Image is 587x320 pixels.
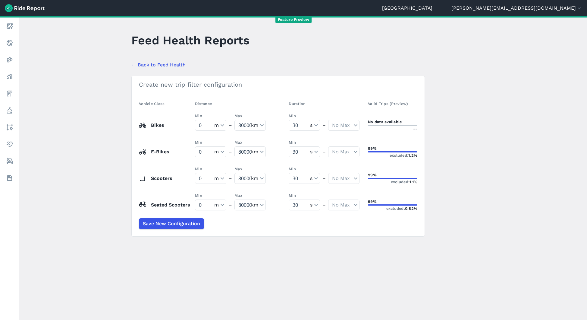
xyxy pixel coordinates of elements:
label: Min [195,193,226,198]
label: Max [234,113,266,119]
label: Min [289,193,320,198]
input: Min [235,200,251,210]
td: Seated Scooters [139,192,193,218]
div: No data available [368,119,417,125]
td: Scooters [139,165,193,192]
span: – [229,122,232,129]
button: Save New Configuration [139,218,204,229]
input: Min [289,120,310,130]
label: Min [289,139,320,145]
a: Analyze [4,71,15,82]
span: – [322,148,326,155]
button: [PERSON_NAME][EMAIL_ADDRESS][DOMAIN_NAME] [451,5,582,12]
span: Save New Configuration [143,220,200,227]
span: 1.2% [408,153,417,158]
a: ModeShift [4,156,15,167]
a: Report [4,21,15,31]
a: Fees [4,88,15,99]
a: Health [4,139,15,150]
div: 99% [368,146,417,151]
th: Duration [286,100,366,112]
label: Min [289,166,320,172]
span: 1.1% [410,180,417,184]
input: Min [289,200,310,210]
input: Min [195,173,214,184]
div: 99% [368,172,417,178]
label: Min [195,166,226,172]
span: 0.82% [405,206,417,211]
th: Vehicle Class [139,100,193,112]
input: Min [289,173,310,184]
a: [GEOGRAPHIC_DATA] [382,5,432,12]
label: Min [195,139,226,145]
label: Max [234,139,266,145]
td: E-Bikes [139,139,193,165]
span: Feature Preview [275,17,312,23]
a: Back to Feed Health [131,61,425,69]
label: Max [234,193,266,198]
input: Min [235,147,251,157]
label: Min [289,113,320,119]
div: excluded: [368,152,417,158]
a: Policy [4,105,15,116]
input: Min [235,173,251,184]
input: Min [195,200,214,210]
td: Bikes [139,112,193,139]
label: Min [195,113,226,119]
input: Min [195,147,214,157]
div: 99% [368,199,417,204]
span: – [322,201,326,209]
div: excluded: [368,206,417,211]
span: – [322,122,326,129]
span: – [229,175,232,182]
div: -- [368,126,417,132]
span: – [229,148,232,155]
a: Areas [4,122,15,133]
a: Realtime [4,37,15,48]
span: – [322,175,326,182]
h2: Create new trip filter configuration [132,76,425,93]
input: Min [289,147,310,157]
label: Max [234,166,266,172]
th: Valid Trips (Preview) [366,100,417,112]
span: – [229,201,232,209]
input: Min [235,120,251,130]
img: Ride Report [5,4,45,12]
a: Datasets [4,173,15,184]
a: Heatmaps [4,54,15,65]
div: excluded: [368,179,417,185]
h1: Feed Health Reports [131,32,250,49]
th: Distance [193,100,286,112]
input: Min [195,120,214,130]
